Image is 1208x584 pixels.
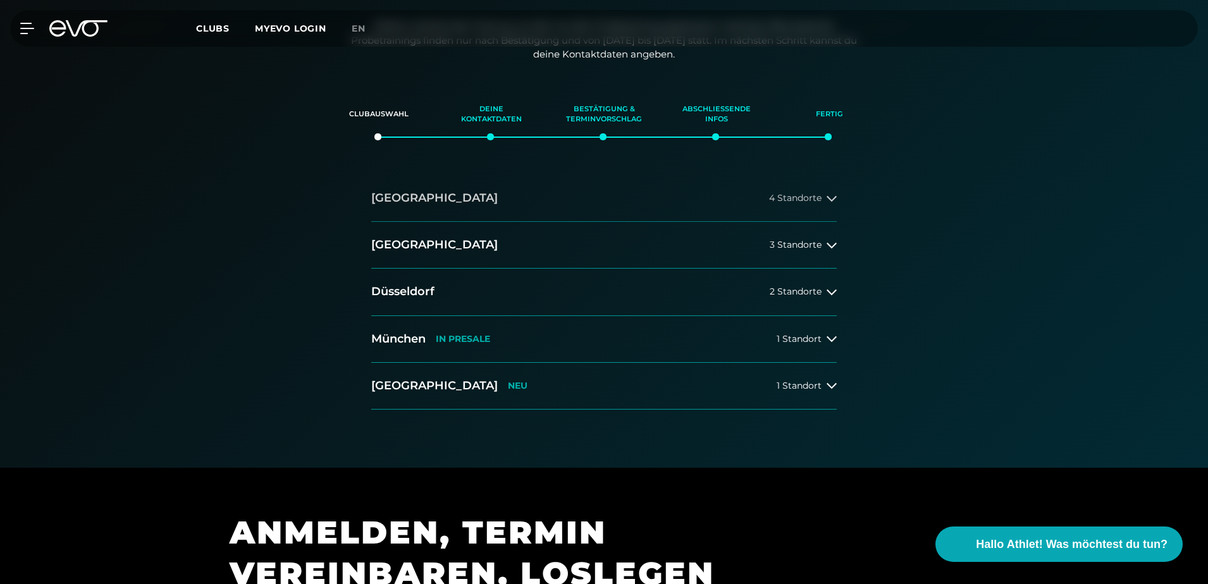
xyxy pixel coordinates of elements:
p: NEU [508,380,527,391]
button: Düsseldorf2 Standorte [371,269,837,315]
span: en [352,23,366,34]
div: Fertig [789,97,870,131]
p: IN PRESALE [436,334,490,344]
span: 1 Standort [777,334,822,344]
a: en [352,21,381,36]
span: 3 Standorte [770,240,822,250]
h2: Düsseldorf [371,284,435,300]
div: Deine Kontaktdaten [451,97,532,131]
span: 1 Standort [777,381,822,391]
h2: [GEOGRAPHIC_DATA] [371,237,498,253]
h2: [GEOGRAPHIC_DATA] [371,190,498,206]
span: Clubs [196,23,230,34]
h2: [GEOGRAPHIC_DATA] [371,378,498,394]
div: Clubauswahl [338,97,419,131]
div: Bestätigung & Terminvorschlag [564,97,644,131]
h2: München [371,331,426,347]
a: Clubs [196,22,255,34]
a: MYEVO LOGIN [255,23,326,34]
button: [GEOGRAPHIC_DATA]NEU1 Standort [371,363,837,410]
button: Hallo Athlet! Was möchtest du tun? [935,526,1183,562]
button: [GEOGRAPHIC_DATA]3 Standorte [371,222,837,269]
span: 4 Standorte [769,193,822,203]
span: Hallo Athlet! Was möchtest du tun? [976,536,1168,553]
span: 2 Standorte [770,287,822,296]
div: Abschließende Infos [676,97,757,131]
button: MünchenIN PRESALE1 Standort [371,316,837,363]
button: [GEOGRAPHIC_DATA]4 Standorte [371,175,837,222]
